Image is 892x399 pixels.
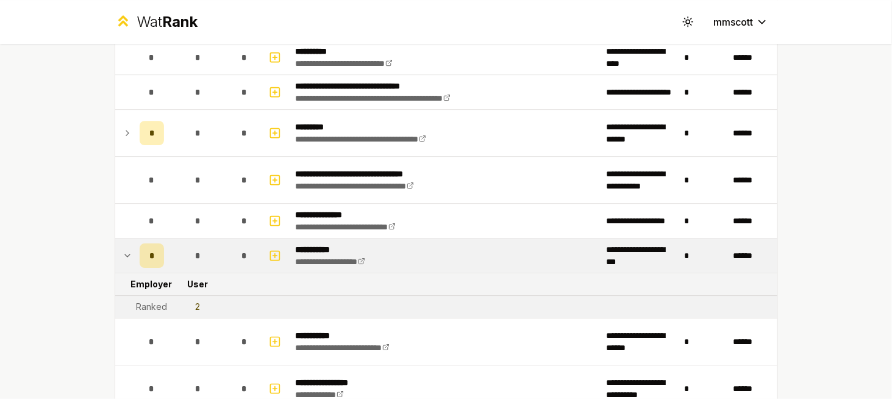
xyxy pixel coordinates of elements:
button: mmscott [704,11,778,33]
div: Ranked [136,301,167,313]
span: Rank [162,13,198,31]
td: User [169,273,227,295]
td: Employer [135,273,169,295]
a: WatRank [115,12,198,32]
span: mmscott [714,15,754,29]
div: Wat [137,12,198,32]
div: 2 [196,301,201,313]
